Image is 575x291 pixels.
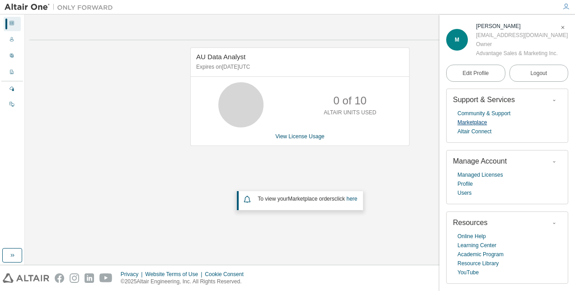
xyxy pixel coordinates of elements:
div: Users [4,33,21,47]
a: Edit Profile [446,65,505,82]
div: Owner [476,40,568,49]
img: Altair One [5,3,118,12]
span: AU Data Analyst [196,53,245,61]
a: Users [457,188,471,197]
a: Managed Licenses [457,170,503,179]
a: Marketplace [457,118,487,127]
span: Manage Account [453,157,507,165]
img: instagram.svg [70,273,79,283]
a: Learning Center [457,241,496,250]
a: YouTube [457,268,479,277]
div: Advantage Sales & Marketing Inc. [476,49,568,58]
div: Cookie Consent [205,271,249,278]
div: Company Profile [4,66,21,80]
span: To view your click [258,196,357,202]
span: M [455,37,459,43]
span: Support & Services [453,96,515,103]
div: Privacy [121,271,145,278]
img: altair_logo.svg [3,273,49,283]
div: Dashboard [4,17,21,31]
img: youtube.svg [99,273,113,283]
div: Megan Lee [476,22,568,31]
a: Community & Support [457,109,510,118]
p: Expires on [DATE] UTC [196,63,401,71]
p: 0 of 10 [334,93,367,108]
div: On Prem [4,98,21,112]
p: © 2025 Altair Engineering, Inc. All Rights Reserved. [121,278,249,286]
a: Academic Program [457,250,504,259]
p: ALTAIR UNITS USED [324,109,376,117]
a: Online Help [457,232,486,241]
div: User Profile [4,49,21,64]
button: Logout [509,65,569,82]
span: Resources [453,219,487,226]
span: Logout [530,69,547,78]
div: Managed [4,82,21,97]
a: Profile [457,179,473,188]
a: View License Usage [275,133,325,140]
a: Resource Library [457,259,499,268]
div: [EMAIL_ADDRESS][DOMAIN_NAME] [476,31,568,40]
a: here [346,196,357,202]
div: Website Terms of Use [145,271,205,278]
a: Altair Connect [457,127,491,136]
em: Marketplace orders [288,196,335,202]
img: linkedin.svg [85,273,94,283]
span: Edit Profile [462,70,489,77]
img: facebook.svg [55,273,64,283]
